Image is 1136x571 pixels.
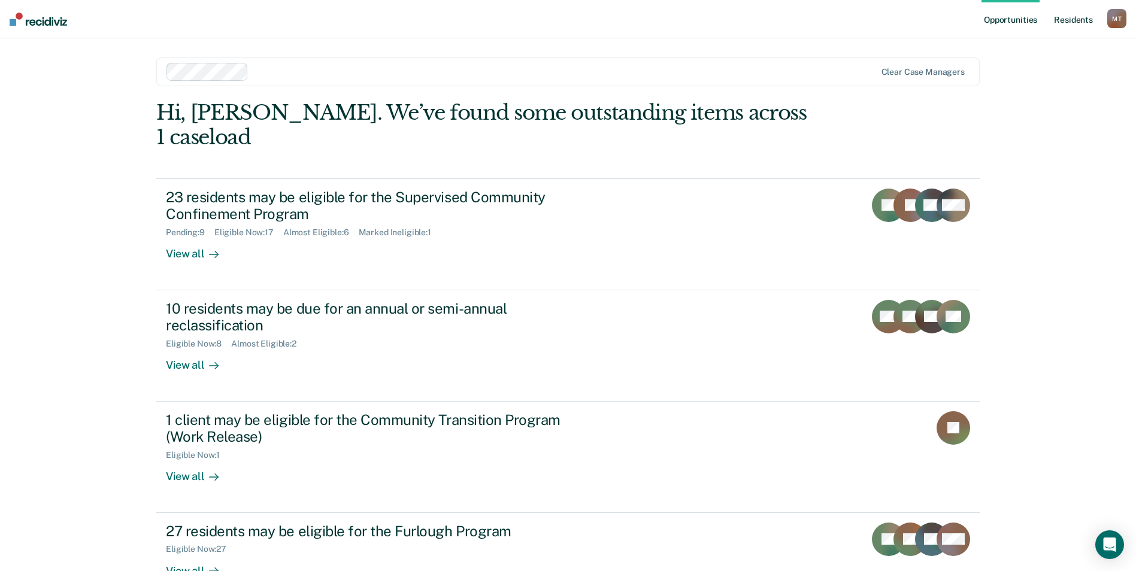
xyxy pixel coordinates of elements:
div: Marked Ineligible : 1 [359,227,441,238]
div: M T [1107,9,1126,28]
div: Eligible Now : 17 [214,227,283,238]
div: 27 residents may be eligible for the Furlough Program [166,523,586,540]
img: Recidiviz [10,13,67,26]
div: Eligible Now : 1 [166,450,229,460]
div: View all [166,460,233,484]
div: Clear case managers [881,67,965,77]
button: MT [1107,9,1126,28]
div: Eligible Now : 27 [166,544,236,554]
div: View all [166,238,233,261]
div: 10 residents may be due for an annual or semi-annual reclassification [166,300,586,335]
div: Open Intercom Messenger [1095,530,1124,559]
a: 23 residents may be eligible for the Supervised Community Confinement ProgramPending:9Eligible No... [156,178,980,290]
a: 1 client may be eligible for the Community Transition Program (Work Release)Eligible Now:1View all [156,402,980,513]
div: Almost Eligible : 6 [283,227,359,238]
div: Eligible Now : 8 [166,339,231,349]
div: Pending : 9 [166,227,214,238]
div: View all [166,349,233,372]
div: 1 client may be eligible for the Community Transition Program (Work Release) [166,411,586,446]
a: 10 residents may be due for an annual or semi-annual reclassificationEligible Now:8Almost Eligibl... [156,290,980,402]
div: 23 residents may be eligible for the Supervised Community Confinement Program [166,189,586,223]
div: Hi, [PERSON_NAME]. We’ve found some outstanding items across 1 caseload [156,101,815,150]
div: Almost Eligible : 2 [231,339,306,349]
